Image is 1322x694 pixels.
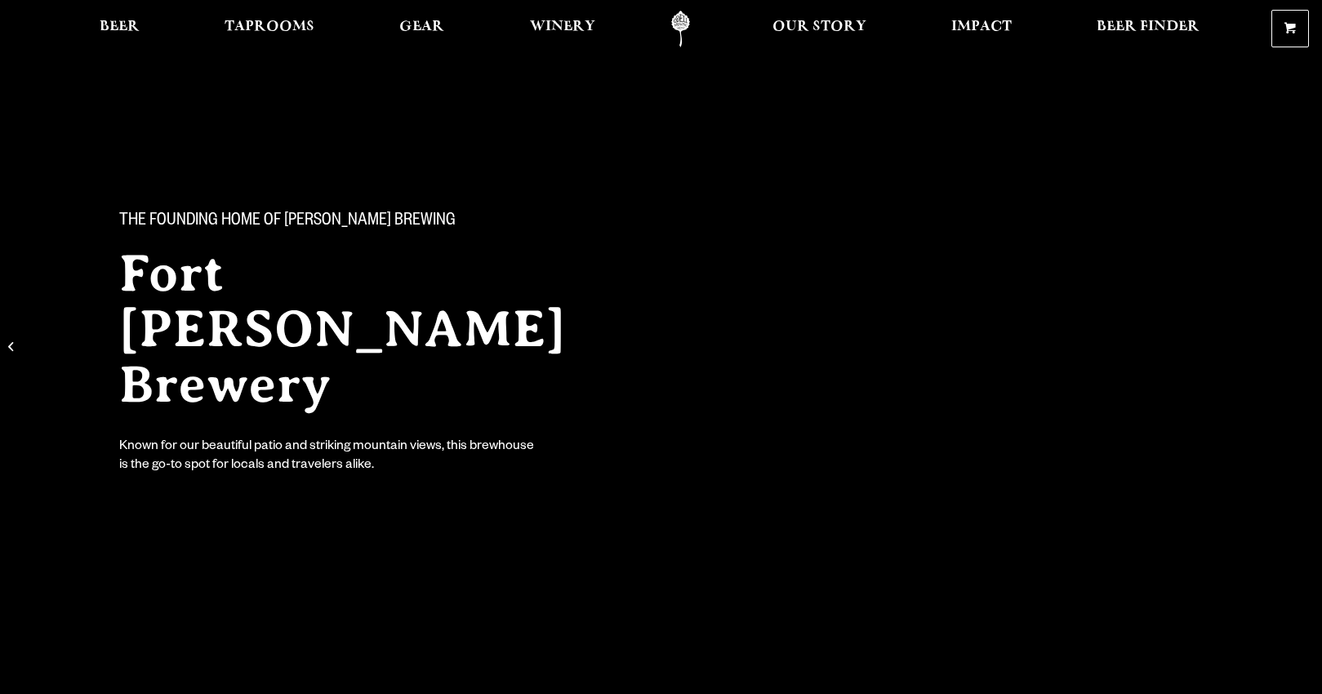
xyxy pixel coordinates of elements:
a: Our Story [762,11,877,47]
a: Taprooms [214,11,325,47]
span: Winery [530,20,595,33]
a: Beer [89,11,150,47]
a: Impact [941,11,1022,47]
div: Known for our beautiful patio and striking mountain views, this brewhouse is the go-to spot for l... [119,438,537,476]
h2: Fort [PERSON_NAME] Brewery [119,246,629,412]
a: Odell Home [650,11,711,47]
span: The Founding Home of [PERSON_NAME] Brewing [119,211,456,233]
a: Gear [389,11,455,47]
span: Taprooms [225,20,314,33]
a: Winery [519,11,606,47]
span: Impact [951,20,1012,33]
span: Gear [399,20,444,33]
a: Beer Finder [1086,11,1210,47]
span: Our Story [772,20,866,33]
span: Beer [100,20,140,33]
span: Beer Finder [1097,20,1200,33]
